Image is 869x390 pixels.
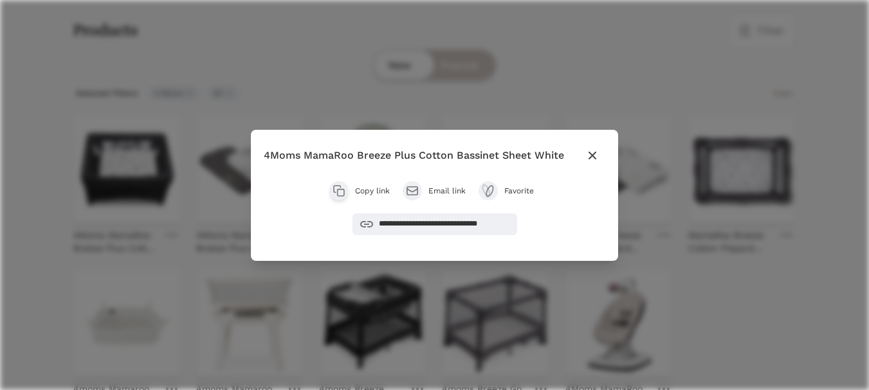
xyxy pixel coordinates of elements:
[428,186,466,196] span: Email link
[403,181,466,200] a: Email link
[355,186,390,196] span: Copy link
[479,181,540,200] button: Favorite
[504,186,540,196] span: Favorite
[264,148,564,163] h4: 4Moms MamaRoo Breeze Plus Cotton Bassinet Sheet White
[329,181,390,200] button: Copy link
